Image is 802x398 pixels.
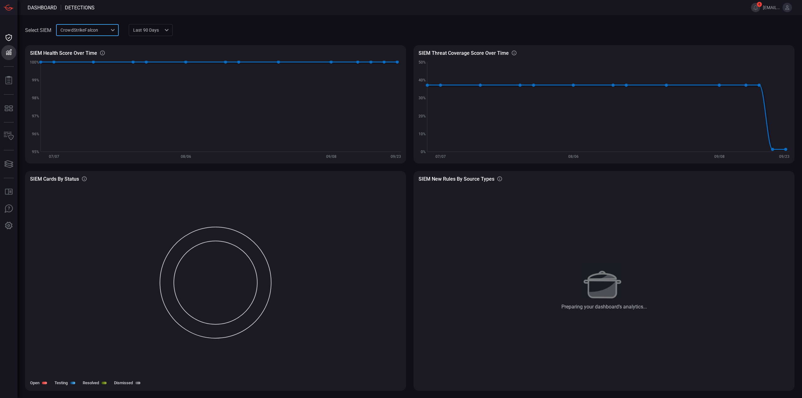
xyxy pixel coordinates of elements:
text: 20% [419,114,426,118]
button: Preferences [1,218,16,233]
button: Rule Catalog [1,184,16,199]
text: 0% [421,150,426,154]
text: 40% [419,78,426,82]
text: 95% [32,150,39,154]
text: 99% [32,78,39,82]
text: 08/06 [181,154,191,159]
text: 08/06 [568,154,579,159]
h3: SIEM Threat coverage score over time [419,50,509,56]
h3: SIEM New rules by source types [419,176,494,182]
label: Testing [55,380,68,385]
label: Open [30,380,39,385]
text: 100% [30,60,39,65]
button: Cards [1,157,16,172]
text: 07/07 [49,154,59,159]
label: Select SIEM [25,27,51,33]
text: 96% [32,132,39,136]
span: 6 [757,2,762,7]
img: Preparing your dashboard’s analytics... [583,263,625,299]
text: 09/08 [714,154,725,159]
text: 09/23 [779,154,789,159]
label: Dismissed [114,380,133,385]
text: 98% [32,96,39,100]
text: 10% [419,132,426,136]
p: Last 90 days [133,27,163,33]
button: Dashboard [1,30,16,45]
button: Inventory [1,129,16,144]
span: Dashboard [28,5,57,11]
div: Preparing your dashboard’s analytics... [561,304,647,310]
p: CrowdStrikeFalcon [60,27,109,33]
button: 6 [751,3,760,12]
text: 97% [32,114,39,118]
h3: SIEM Health Score Over Time [30,50,97,56]
span: Detections [65,5,95,11]
text: 09/08 [326,154,336,159]
text: 07/07 [435,154,446,159]
button: Reports [1,73,16,88]
button: MITRE - Detection Posture [1,101,16,116]
text: 09/23 [391,154,401,159]
h3: SIEM Cards By Status [30,176,79,182]
text: 50% [419,60,426,65]
span: [EMAIL_ADDRESS][DOMAIN_NAME] [763,5,780,10]
button: Detections [1,45,16,60]
text: 30% [419,96,426,100]
button: Ask Us A Question [1,201,16,216]
label: Resolved [83,380,99,385]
